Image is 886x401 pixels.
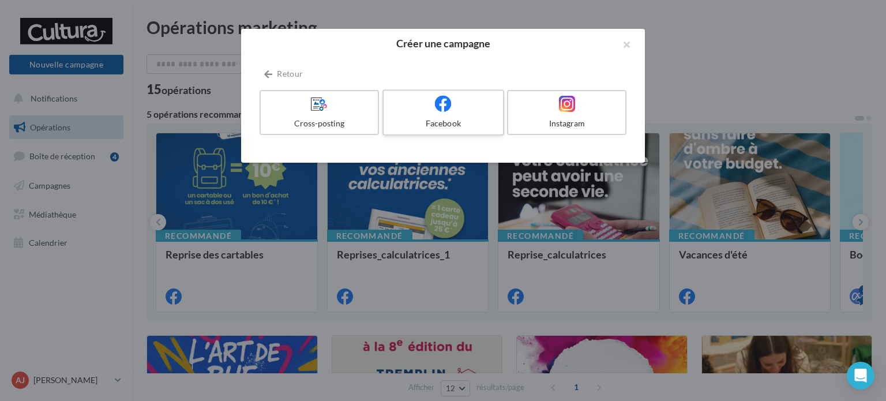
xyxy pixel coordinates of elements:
[388,118,498,129] div: Facebook
[847,362,874,389] div: Open Intercom Messenger
[265,118,373,129] div: Cross-posting
[513,118,621,129] div: Instagram
[260,67,307,81] button: Retour
[260,38,626,48] h2: Créer une campagne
